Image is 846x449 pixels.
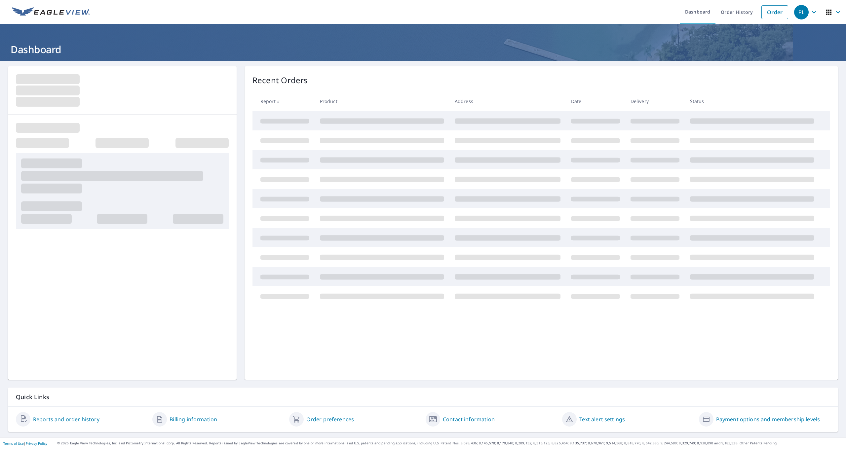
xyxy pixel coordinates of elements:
div: PL [794,5,809,19]
a: Reports and order history [33,415,99,423]
p: Recent Orders [252,74,308,86]
a: Payment options and membership levels [716,415,820,423]
a: Contact information [443,415,495,423]
p: © 2025 Eagle View Technologies, Inc. and Pictometry International Corp. All Rights Reserved. Repo... [57,441,843,446]
th: Date [566,91,625,111]
p: | [3,441,47,445]
th: Product [315,91,449,111]
a: Text alert settings [579,415,625,423]
th: Report # [252,91,315,111]
img: EV Logo [12,7,90,17]
th: Status [685,91,820,111]
a: Terms of Use [3,441,24,446]
h1: Dashboard [8,43,838,56]
th: Delivery [625,91,685,111]
a: Order preferences [306,415,354,423]
th: Address [449,91,566,111]
a: Billing information [170,415,217,423]
a: Order [761,5,788,19]
a: Privacy Policy [26,441,47,446]
p: Quick Links [16,393,830,401]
